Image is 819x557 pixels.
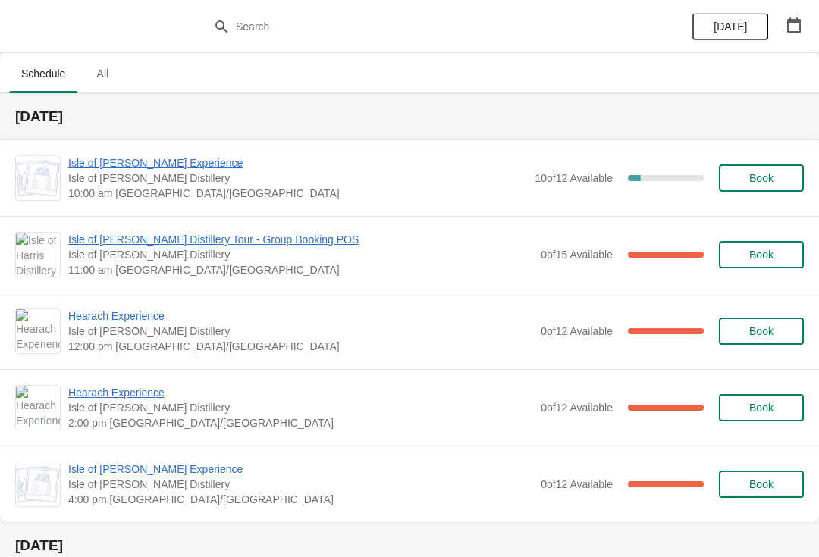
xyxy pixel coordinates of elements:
span: Book [749,478,773,490]
span: Isle of [PERSON_NAME] Distillery Tour - Group Booking POS [68,232,533,247]
span: 0 of 12 Available [541,402,613,414]
input: Search [235,13,614,40]
button: Book [719,318,804,345]
button: [DATE] [692,13,768,40]
span: 11:00 am [GEOGRAPHIC_DATA]/[GEOGRAPHIC_DATA] [68,262,533,277]
button: Book [719,394,804,421]
span: 10:00 am [GEOGRAPHIC_DATA]/[GEOGRAPHIC_DATA] [68,186,527,201]
span: [DATE] [714,20,747,33]
h2: [DATE] [15,109,804,124]
span: 0 of 15 Available [541,249,613,261]
span: Book [749,402,773,414]
span: 0 of 12 Available [541,325,613,337]
img: Hearach Experience | Isle of Harris Distillery | 2:00 pm Europe/London [16,386,60,430]
span: Book [749,325,773,337]
span: 12:00 pm [GEOGRAPHIC_DATA]/[GEOGRAPHIC_DATA] [68,339,533,354]
span: All [83,60,121,87]
button: Book [719,471,804,498]
span: Isle of [PERSON_NAME] Distillery [68,400,533,415]
span: Isle of [PERSON_NAME] Distillery [68,477,533,492]
span: Hearach Experience [68,385,533,400]
span: Schedule [9,60,77,87]
span: Isle of [PERSON_NAME] Experience [68,462,533,477]
span: 10 of 12 Available [535,172,613,184]
span: Isle of [PERSON_NAME] Experience [68,155,527,171]
span: Book [749,249,773,261]
span: 2:00 pm [GEOGRAPHIC_DATA]/[GEOGRAPHIC_DATA] [68,415,533,430]
span: 0 of 12 Available [541,478,613,490]
span: Isle of [PERSON_NAME] Distillery [68,247,533,262]
button: Book [719,164,804,192]
img: Hearach Experience | Isle of Harris Distillery | 12:00 pm Europe/London [16,309,60,353]
button: Book [719,241,804,268]
span: Book [749,172,773,184]
h2: [DATE] [15,538,804,553]
img: Isle of Harris Distillery Tour - Group Booking POS | Isle of Harris Distillery | 11:00 am Europe/... [16,233,60,277]
span: Isle of [PERSON_NAME] Distillery [68,324,533,339]
img: Isle of Harris Gin Experience | Isle of Harris Distillery | 4:00 pm Europe/London [16,466,60,502]
span: Isle of [PERSON_NAME] Distillery [68,171,527,186]
span: Hearach Experience [68,308,533,324]
span: 4:00 pm [GEOGRAPHIC_DATA]/[GEOGRAPHIC_DATA] [68,492,533,507]
img: Isle of Harris Gin Experience | Isle of Harris Distillery | 10:00 am Europe/London [16,160,60,196]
